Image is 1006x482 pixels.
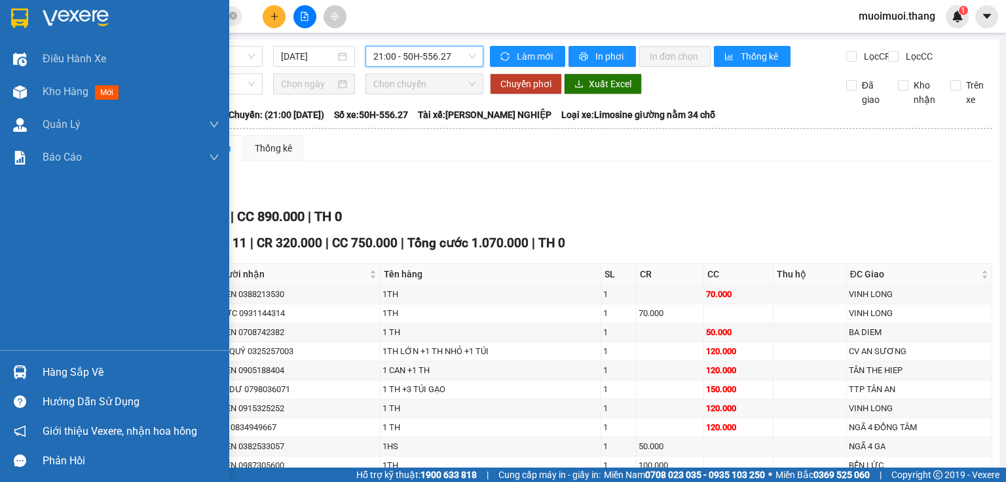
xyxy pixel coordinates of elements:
[324,5,346,28] button: aim
[901,49,935,64] span: Lọc CC
[43,50,106,67] span: Điều hành xe
[373,74,476,94] span: Chọn chuyến
[859,49,893,64] span: Lọc CR
[214,364,377,377] div: K TEN 0905188404
[487,468,489,482] span: |
[849,307,990,320] div: VINH LONG
[532,235,535,251] span: |
[14,454,26,467] span: message
[538,235,565,251] span: TH 0
[214,326,377,339] div: K TEN 0708742382
[849,326,990,339] div: BA DIEM
[849,383,990,396] div: TTP TÂN AN
[773,264,847,285] th: Thu hộ
[229,108,324,122] span: Chuyến: (21:00 [DATE])
[214,307,377,320] div: THỨC 0931144314
[498,468,601,482] span: Cung cấp máy in - giấy in:
[215,267,366,281] span: Người nhận
[209,119,219,130] span: down
[382,288,599,301] div: 1TH
[813,470,870,480] strong: 0369 525 060
[981,10,993,22] span: caret-down
[231,209,234,224] span: |
[356,468,477,482] span: Hỗ trợ kỹ thuật:
[849,402,990,415] div: VINH LONG
[13,365,27,379] img: warehouse-icon
[975,5,998,28] button: caret-down
[382,364,599,377] div: 1 CAN +1 TH
[13,52,27,66] img: warehouse-icon
[281,77,335,91] input: Chọn ngày
[603,421,634,434] div: 1
[849,364,990,377] div: TÂN THE HIEP
[603,307,634,320] div: 1
[382,345,599,358] div: 1TH LỚN +1 TH NHỎ +1 TÚI
[270,12,279,21] span: plus
[639,46,711,67] button: In đơn chọn
[500,52,512,62] span: sync
[706,383,771,396] div: 150.000
[961,78,993,107] span: Trên xe
[257,235,322,251] span: CR 320.000
[14,425,26,437] span: notification
[382,440,599,453] div: 1HS
[14,395,26,408] span: question-circle
[768,472,772,477] span: ⚪️
[209,152,219,163] span: down
[308,209,311,224] span: |
[848,8,946,24] span: muoimuoi.thang
[603,288,634,301] div: 1
[603,364,634,377] div: 1
[706,288,771,301] div: 70.000
[237,209,305,224] span: CC 890.000
[334,108,408,122] span: Số xe: 50H-556.27
[704,264,773,285] th: CC
[314,209,342,224] span: TH 0
[229,12,237,20] span: close-circle
[706,421,771,434] div: 120.000
[215,235,247,251] span: SL 11
[579,52,590,62] span: printer
[952,10,963,22] img: icon-new-feature
[645,470,765,480] strong: 0708 023 035 - 0935 103 250
[603,383,634,396] div: 1
[880,468,882,482] span: |
[603,345,634,358] div: 1
[214,459,377,472] div: K TEN 0987305600
[849,288,990,301] div: VINH LONG
[420,470,477,480] strong: 1900 633 818
[561,108,715,122] span: Loại xe: Limosine giường nằm 34 chỗ
[490,73,562,94] button: Chuyển phơi
[706,364,771,377] div: 120.000
[214,440,377,453] div: K TEN 0382533057
[933,470,942,479] span: copyright
[229,10,237,23] span: close-circle
[43,451,219,471] div: Phản hồi
[603,326,634,339] div: 1
[382,307,599,320] div: 1TH
[214,402,377,415] div: K TEN 0915325252
[373,47,476,66] span: 21:00 - 50H-556.27
[43,149,82,165] span: Báo cáo
[407,235,529,251] span: Tổng cước 1.070.000
[603,440,634,453] div: 1
[382,459,599,472] div: 1TH
[564,73,642,94] button: downloadXuất Excel
[706,402,771,415] div: 120.000
[849,421,990,434] div: NGÃ 4 ĐỒNG TÂM
[706,326,771,339] div: 50.000
[401,235,404,251] span: |
[214,345,377,358] div: CHÍ QUÝ 0325257003
[332,235,398,251] span: CC 750.000
[637,264,705,285] th: CR
[382,421,599,434] div: 1 TH
[11,9,28,28] img: logo-vxr
[849,345,990,358] div: CV AN SƯƠNG
[589,77,631,91] span: Xuất Excel
[603,402,634,415] div: 1
[214,383,377,396] div: THỊ DƯ 0798036071
[43,363,219,382] div: Hàng sắp về
[849,459,990,472] div: BẾN LỨC
[250,235,253,251] span: |
[326,235,329,251] span: |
